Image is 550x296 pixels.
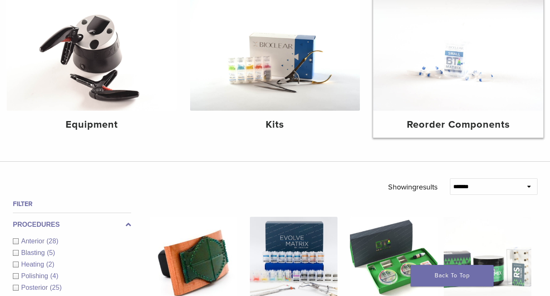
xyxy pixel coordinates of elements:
[46,238,58,245] span: (28)
[380,117,537,132] h4: Reorder Components
[47,249,55,256] span: (5)
[13,117,170,132] h4: Equipment
[50,272,59,279] span: (4)
[21,249,47,256] span: Blasting
[46,261,54,268] span: (2)
[21,261,46,268] span: Heating
[21,272,50,279] span: Polishing
[50,284,61,291] span: (25)
[21,284,50,291] span: Posterior
[411,265,494,286] a: Back To Top
[388,178,438,196] p: Showing results
[197,117,354,132] h4: Kits
[13,199,131,209] h4: Filter
[13,220,131,230] label: Procedures
[21,238,46,245] span: Anterior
